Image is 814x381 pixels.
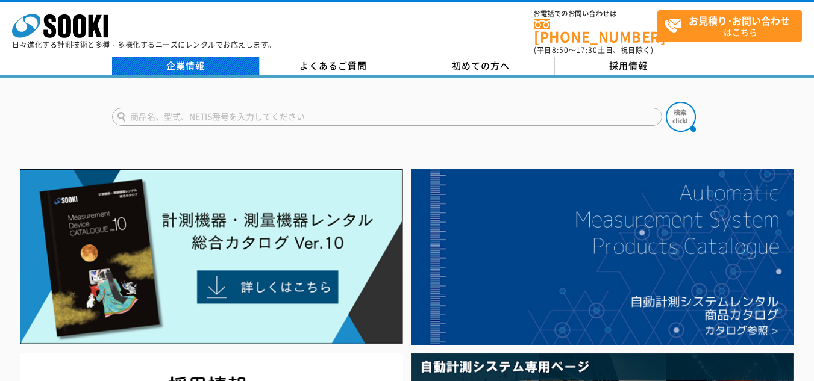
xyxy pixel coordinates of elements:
[534,10,657,17] span: お電話でのお問い合わせは
[411,169,794,345] img: 自動計測システムカタログ
[689,13,790,28] strong: お見積り･お問い合わせ
[112,108,662,126] input: 商品名、型式、NETIS番号を入力してください
[260,57,407,75] a: よくあるご質問
[534,19,657,43] a: [PHONE_NUMBER]
[12,41,276,48] p: 日々進化する計測技術と多種・多様化するニーズにレンタルでお応えします。
[452,59,510,72] span: 初めての方へ
[112,57,260,75] a: 企業情報
[534,45,653,55] span: (平日 ～ 土日、祝日除く)
[657,10,802,42] a: お見積り･お問い合わせはこちら
[576,45,598,55] span: 17:30
[664,11,801,41] span: はこちら
[552,45,569,55] span: 8:50
[20,169,403,344] img: Catalog Ver10
[407,57,555,75] a: 初めての方へ
[666,102,696,132] img: btn_search.png
[555,57,703,75] a: 採用情報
